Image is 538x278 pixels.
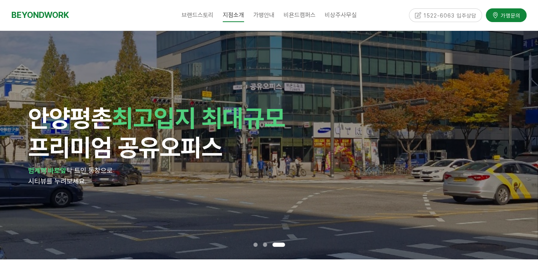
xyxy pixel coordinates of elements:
span: 비상주사무실 [325,11,357,19]
a: BEYONDWORK [11,8,69,22]
span: 가맹안내 [253,11,275,19]
span: 시티뷰를 누려보세요. [28,177,86,185]
span: 지점소개 [223,8,244,22]
span: 탁 트인 통창으로 [66,166,113,174]
a: 비욘드캠퍼스 [279,6,320,25]
span: 브랜드스토리 [182,11,214,19]
a: 가맹안내 [249,6,279,25]
a: 지점소개 [218,6,249,25]
span: 가맹문의 [498,11,520,19]
a: 비상주사무실 [320,6,361,25]
span: 안양 프리미엄 공유오피스 [28,104,285,162]
span: 최고입지 최대규모 [112,104,285,133]
a: 브랜드스토리 [177,6,218,25]
strong: 범계역 바로앞 [28,166,66,174]
span: 비욘드캠퍼스 [284,11,316,19]
a: 가맹문의 [486,8,527,22]
span: 평촌 [70,104,112,133]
